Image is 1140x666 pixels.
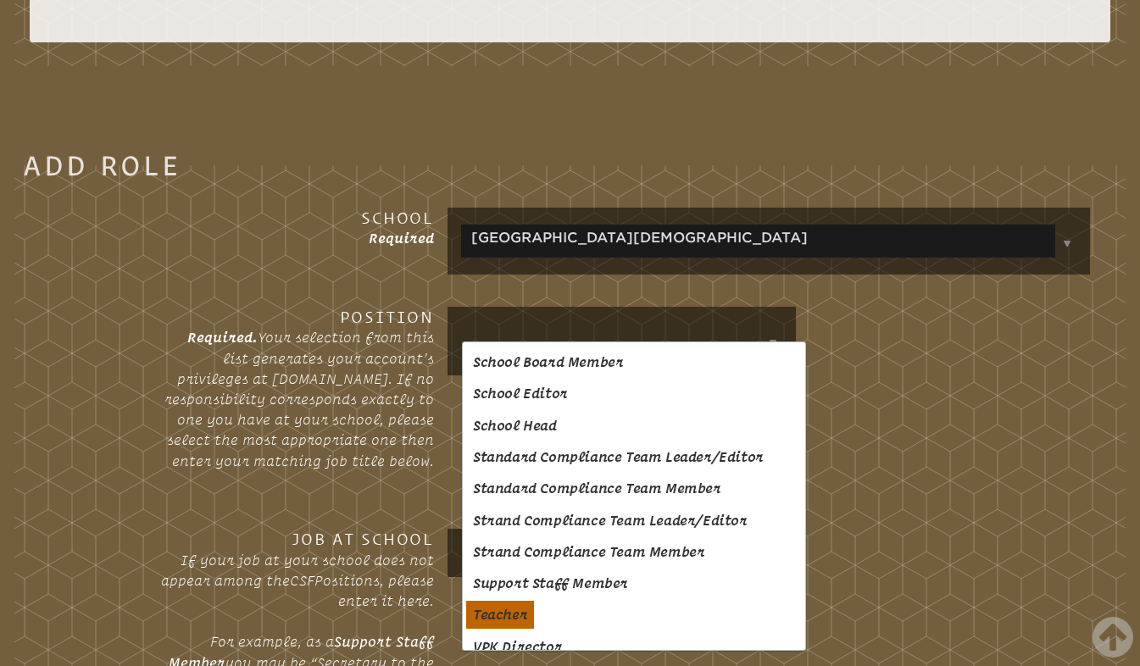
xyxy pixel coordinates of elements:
[160,529,434,549] h3: Job at School
[466,507,754,534] a: Strand Compliance Team Leader/Editor
[466,412,564,439] a: School Head
[464,225,808,252] a: [GEOGRAPHIC_DATA][DEMOGRAPHIC_DATA]
[466,538,712,565] a: Strand Compliance Team Member
[187,330,258,345] span: Required.
[160,307,434,327] h3: Position
[466,380,575,407] a: School Editor
[466,569,635,597] a: Support Staff Member
[160,208,434,228] h3: School
[466,475,728,502] a: Standard Compliance Team Member
[23,155,181,175] legend: Add Role
[466,633,569,660] a: VPK Director
[369,230,434,246] span: Required
[466,601,534,628] a: Teacher
[466,348,631,375] a: School Board Member
[290,573,314,588] span: CSF
[160,327,434,470] p: Your selection from this list generates your account’s privileges at [DOMAIN_NAME]. If no respons...
[466,443,770,470] a: Standard Compliance Team Leader/Editor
